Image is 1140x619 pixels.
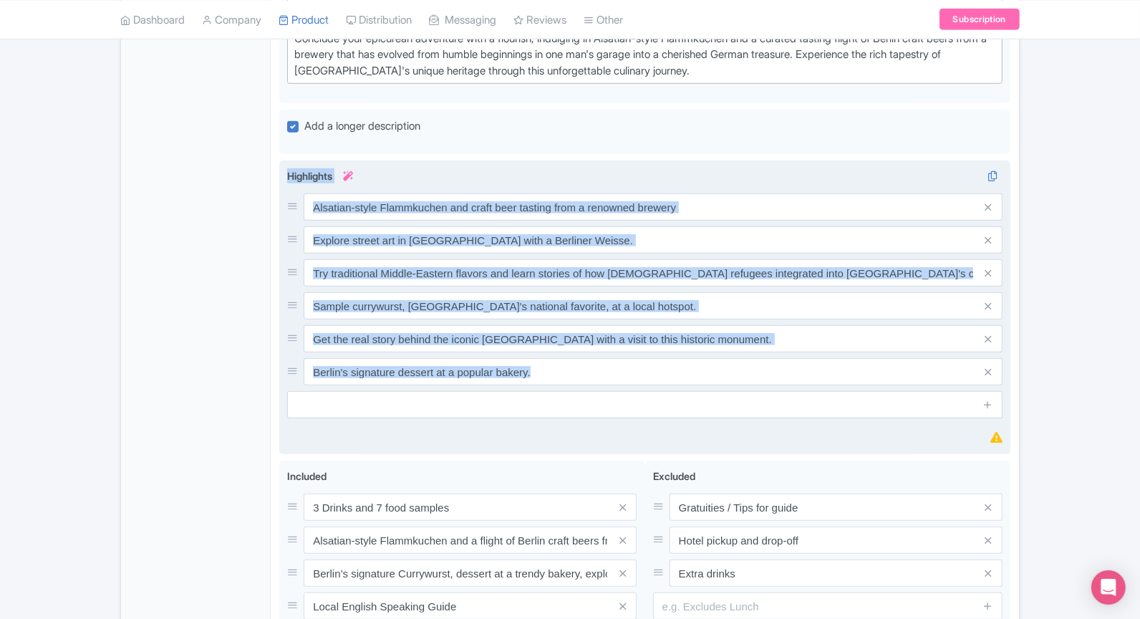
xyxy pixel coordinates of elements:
[1091,570,1126,605] div: Open Intercom Messenger
[653,470,695,482] span: Excluded
[287,170,332,182] span: Highlights
[939,9,1020,30] a: Subscription
[287,470,327,482] span: Included
[304,119,420,133] span: Add a longer description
